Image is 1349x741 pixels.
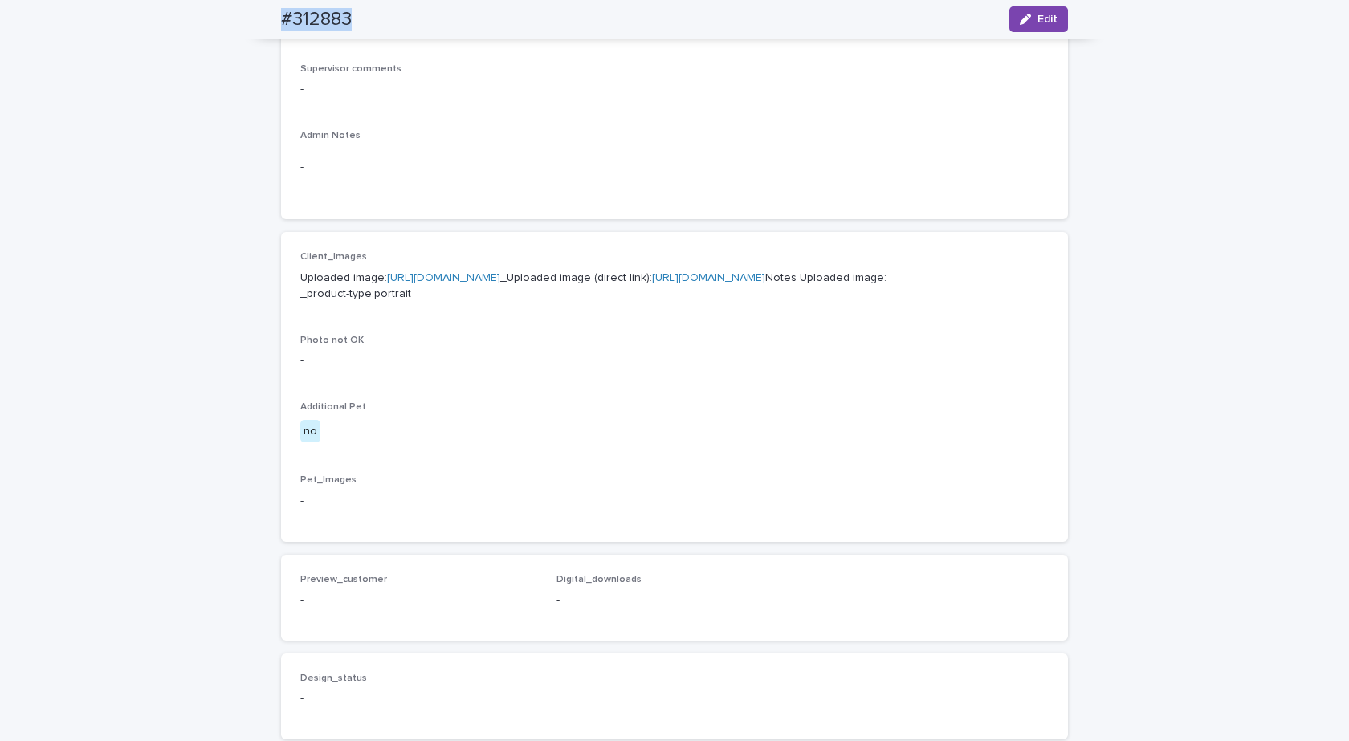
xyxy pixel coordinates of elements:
[300,592,537,609] p: -
[300,674,367,683] span: Design_status
[1037,14,1058,25] span: Edit
[1009,6,1068,32] button: Edit
[300,475,357,485] span: Pet_Images
[300,81,1049,98] p: -
[281,8,352,31] h2: #312883
[556,575,642,584] span: Digital_downloads
[300,159,1049,176] p: -
[300,131,361,140] span: Admin Notes
[300,575,387,584] span: Preview_customer
[300,270,1049,303] p: Uploaded image: _Uploaded image (direct link): Notes Uploaded image: _product-type:portrait
[556,592,793,609] p: -
[387,272,500,283] a: [URL][DOMAIN_NAME]
[300,690,537,707] p: -
[300,420,320,443] div: no
[300,493,1049,510] p: -
[652,272,765,283] a: [URL][DOMAIN_NAME]
[300,402,366,412] span: Additional Pet
[300,352,1049,369] p: -
[300,252,367,262] span: Client_Images
[300,336,364,345] span: Photo not OK
[300,64,401,74] span: Supervisor comments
